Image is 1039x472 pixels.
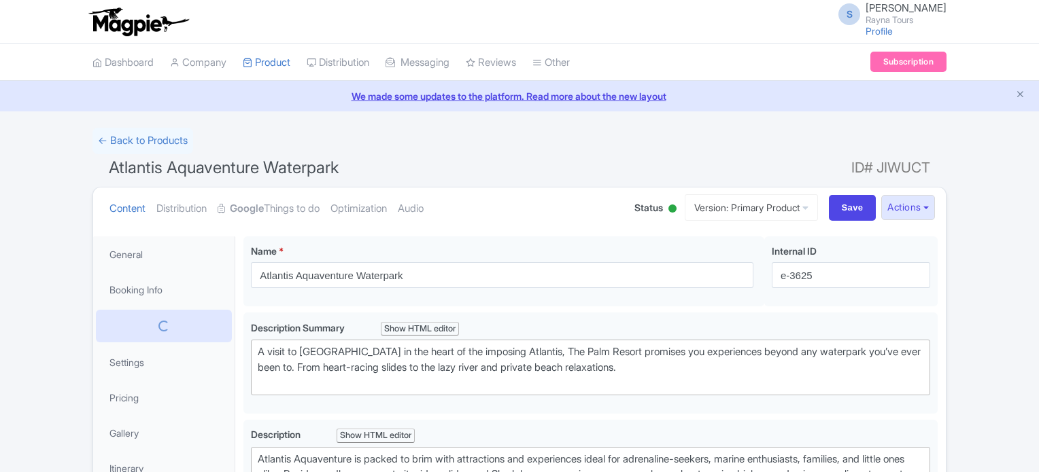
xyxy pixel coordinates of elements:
div: A visit to [GEOGRAPHIC_DATA] in the heart of the imposing Atlantis, The Palm Resort promises you ... [258,344,923,391]
a: Gallery [96,418,232,448]
a: Settings [96,347,232,378]
a: ← Back to Products [92,128,193,154]
a: Version: Primary Product [685,194,818,221]
button: Close announcement [1015,88,1025,103]
a: We made some updates to the platform. Read more about the new layout [8,89,1031,103]
a: Reviews [466,44,516,81]
div: Show HTML editor [381,322,459,336]
a: GoogleThings to do [218,187,320,230]
a: Optimization [330,187,387,230]
span: S [838,3,860,25]
a: Booking Info [96,274,232,305]
button: Actions [881,195,935,220]
a: Company [170,44,226,81]
a: Messaging [386,44,449,81]
span: [PERSON_NAME] [866,1,947,14]
a: Distribution [307,44,369,81]
a: Pricing [96,382,232,413]
span: Status [634,200,663,215]
strong: Google [230,201,264,217]
a: Profile [866,25,893,37]
span: Atlantis Aquaventure Waterpark [109,158,339,177]
a: Subscription [870,52,947,72]
a: Content [109,187,146,230]
div: Show HTML editor [337,429,415,443]
a: General [96,239,232,270]
span: Internal ID [772,245,817,257]
small: Rayna Tours [866,16,947,24]
a: Dashboard [92,44,154,81]
a: S [PERSON_NAME] Rayna Tours [830,3,947,24]
a: Product [243,44,290,81]
input: Save [829,195,876,221]
a: Distribution [156,187,207,230]
span: Description Summary [251,322,347,333]
div: Active [666,199,679,220]
a: Other [532,44,570,81]
img: logo-ab69f6fb50320c5b225c76a69d11143b.png [86,7,191,37]
span: Name [251,245,277,257]
span: ID# JIWUCT [851,154,930,181]
span: Description [251,429,303,440]
a: Audio [398,187,424,230]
